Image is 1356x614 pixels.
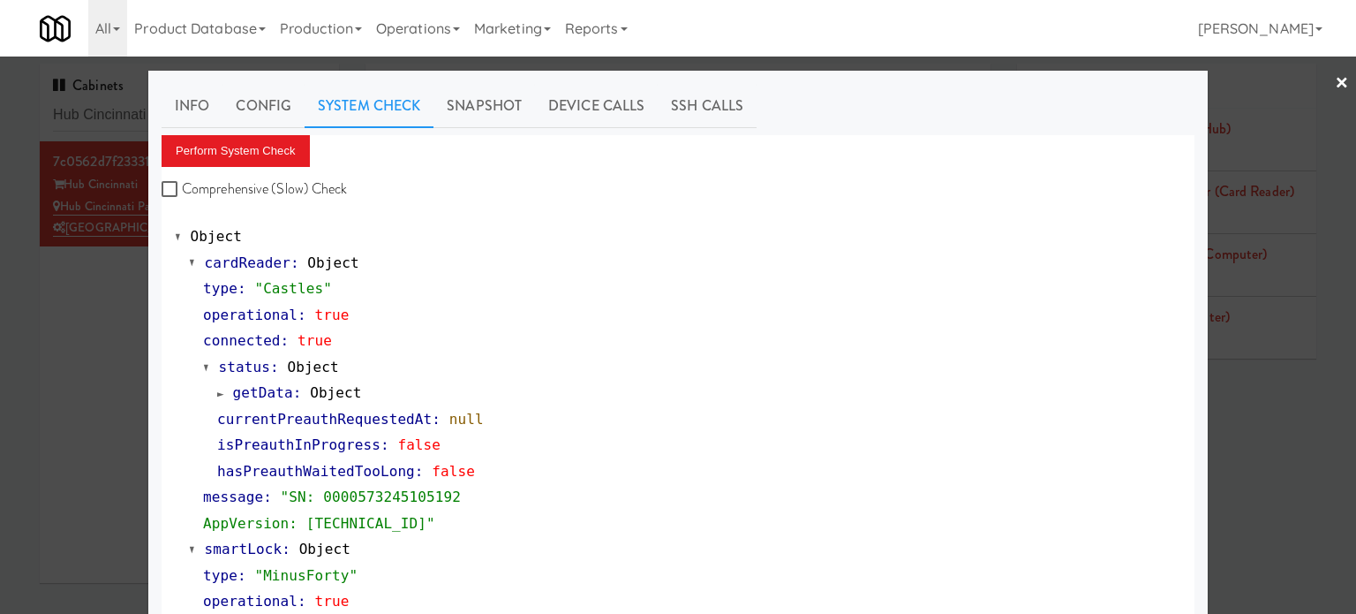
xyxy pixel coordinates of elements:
span: isPreauthInProgress [217,436,380,453]
span: operational [203,307,298,323]
span: connected [203,332,281,349]
span: "SN: 0000573245105192 AppVersion: [TECHNICAL_ID]" [203,489,461,532]
img: Micromart [40,13,71,44]
span: operational [203,593,298,610]
label: Comprehensive (Slow) Check [162,176,348,202]
span: : [270,359,279,375]
span: Object [307,254,358,271]
span: : [432,411,441,428]
span: Object [191,228,242,245]
a: SSH Calls [658,84,757,128]
span: "Castles" [254,280,332,297]
span: : [281,332,290,349]
a: Info [162,84,222,128]
span: : [298,593,306,610]
span: currentPreauthRequestedAt [217,411,432,428]
span: true [315,307,350,323]
span: : [263,489,272,505]
span: smartLock [205,541,282,557]
span: false [397,436,441,453]
span: Object [299,541,350,557]
span: null [449,411,484,428]
span: "MinusForty" [254,567,358,584]
span: : [380,436,389,453]
span: false [432,463,475,480]
span: true [315,593,350,610]
span: true [298,332,332,349]
span: : [415,463,424,480]
span: : [293,384,302,401]
span: Object [310,384,361,401]
a: × [1335,57,1349,111]
span: hasPreauthWaitedTooLong [217,463,415,480]
span: : [237,567,246,584]
span: message [203,489,263,505]
span: : [237,280,246,297]
span: status [219,359,270,375]
span: getData [233,384,293,401]
span: : [298,307,306,323]
button: Perform System Check [162,135,310,167]
a: Snapshot [433,84,535,128]
span: cardReader [205,254,290,271]
a: Config [222,84,305,128]
input: Comprehensive (Slow) Check [162,183,182,197]
span: type [203,567,237,584]
span: : [290,254,299,271]
a: Device Calls [535,84,658,128]
a: System Check [305,84,433,128]
span: type [203,280,237,297]
span: : [282,541,290,557]
span: Object [287,359,338,375]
